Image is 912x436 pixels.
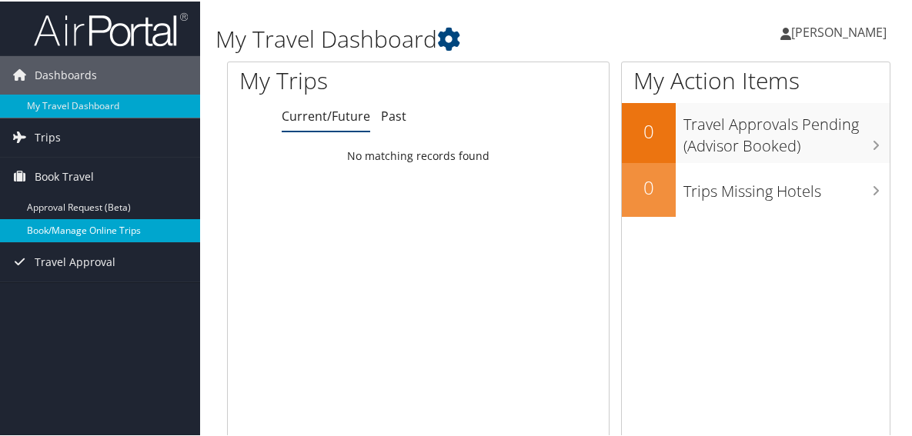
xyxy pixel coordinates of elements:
a: 0Trips Missing Hotels [622,161,890,215]
h1: My Travel Dashboard [215,22,673,54]
span: Trips [35,117,61,155]
img: airportal-logo.png [34,10,188,46]
h2: 0 [622,117,676,143]
h1: My Action Items [622,63,890,95]
span: Book Travel [35,156,94,195]
h3: Trips Missing Hotels [683,171,890,201]
a: [PERSON_NAME] [780,8,902,54]
a: Past [381,106,406,123]
a: 0Travel Approvals Pending (Advisor Booked) [622,102,890,161]
a: Current/Future [282,106,370,123]
span: Dashboards [35,55,97,93]
span: [PERSON_NAME] [791,22,887,39]
h2: 0 [622,173,676,199]
span: Travel Approval [35,241,115,280]
h1: My Trips [239,63,439,95]
h3: Travel Approvals Pending (Advisor Booked) [683,105,890,155]
td: No matching records found [228,141,609,168]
